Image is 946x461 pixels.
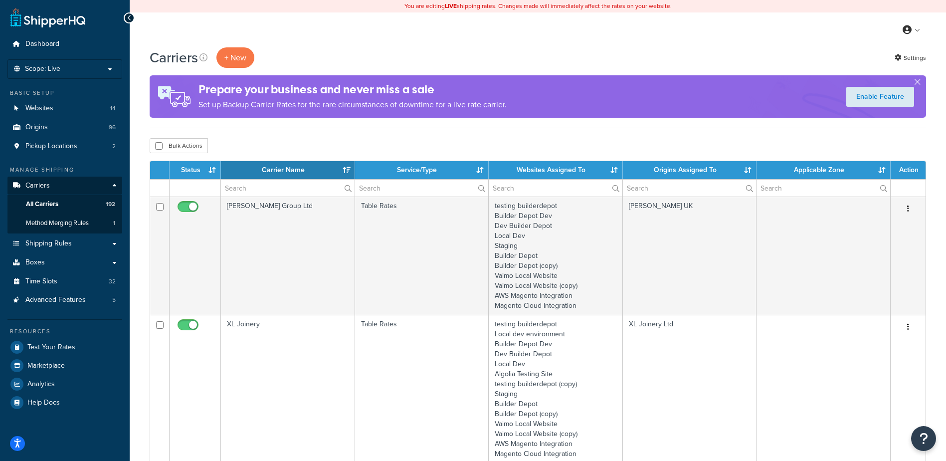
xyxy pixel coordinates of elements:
[355,180,489,197] input: Search
[25,296,86,304] span: Advanced Features
[7,291,122,309] a: Advanced Features 5
[170,161,221,179] th: Status: activate to sort column ascending
[7,118,122,137] a: Origins 96
[7,327,122,336] div: Resources
[221,197,355,315] td: [PERSON_NAME] Group Ltd
[26,219,89,228] span: Method Merging Rules
[25,182,50,190] span: Carriers
[7,195,122,214] li: All Carriers
[757,161,891,179] th: Applicable Zone: activate to sort column ascending
[355,161,489,179] th: Service/Type: activate to sort column ascending
[25,40,59,48] span: Dashboard
[7,375,122,393] a: Analytics
[150,48,198,67] h1: Carriers
[355,197,489,315] td: Table Rates
[25,65,60,73] span: Scope: Live
[10,7,85,27] a: ShipperHQ Home
[489,180,622,197] input: Search
[7,338,122,356] a: Test Your Rates
[198,98,507,112] p: Set up Backup Carrier Rates for the rare circumstances of downtime for a live rate carrier.
[25,258,45,267] span: Boxes
[198,81,507,98] h4: Prepare your business and never miss a sale
[7,99,122,118] a: Websites 14
[7,272,122,291] a: Time Slots 32
[489,161,623,179] th: Websites Assigned To: activate to sort column ascending
[7,166,122,174] div: Manage Shipping
[112,296,116,304] span: 5
[7,394,122,412] a: Help Docs
[7,177,122,195] a: Carriers
[27,362,65,370] span: Marketplace
[221,161,355,179] th: Carrier Name: activate to sort column ascending
[7,291,122,309] li: Advanced Features
[7,253,122,272] a: Boxes
[623,161,757,179] th: Origins Assigned To: activate to sort column ascending
[150,75,198,118] img: ad-rules-rateshop-fe6ec290ccb7230408bd80ed9643f0289d75e0ffd9eb532fc0e269fcd187b520.png
[27,380,55,389] span: Analytics
[7,137,122,156] a: Pickup Locations 2
[7,89,122,97] div: Basic Setup
[7,137,122,156] li: Pickup Locations
[26,200,58,209] span: All Carriers
[623,197,757,315] td: [PERSON_NAME] UK
[27,343,75,352] span: Test Your Rates
[757,180,890,197] input: Search
[7,177,122,233] li: Carriers
[112,142,116,151] span: 2
[109,123,116,132] span: 96
[113,219,115,228] span: 1
[7,118,122,137] li: Origins
[25,123,48,132] span: Origins
[7,272,122,291] li: Time Slots
[445,1,457,10] b: LIVE
[216,47,254,68] button: + New
[7,35,122,53] a: Dashboard
[7,195,122,214] a: All Carriers 192
[623,180,757,197] input: Search
[27,399,60,407] span: Help Docs
[25,104,53,113] span: Websites
[7,234,122,253] a: Shipping Rules
[25,239,72,248] span: Shipping Rules
[25,277,57,286] span: Time Slots
[106,200,115,209] span: 192
[895,51,926,65] a: Settings
[7,214,122,232] li: Method Merging Rules
[911,426,936,451] button: Open Resource Center
[489,197,623,315] td: testing builderdepot Builder Depot Dev Dev Builder Depot Local Dev Staging Builder Depot Builder ...
[846,87,914,107] a: Enable Feature
[221,180,355,197] input: Search
[891,161,926,179] th: Action
[7,357,122,375] a: Marketplace
[25,142,77,151] span: Pickup Locations
[109,277,116,286] span: 32
[7,99,122,118] li: Websites
[110,104,116,113] span: 14
[150,138,208,153] button: Bulk Actions
[7,214,122,232] a: Method Merging Rules 1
